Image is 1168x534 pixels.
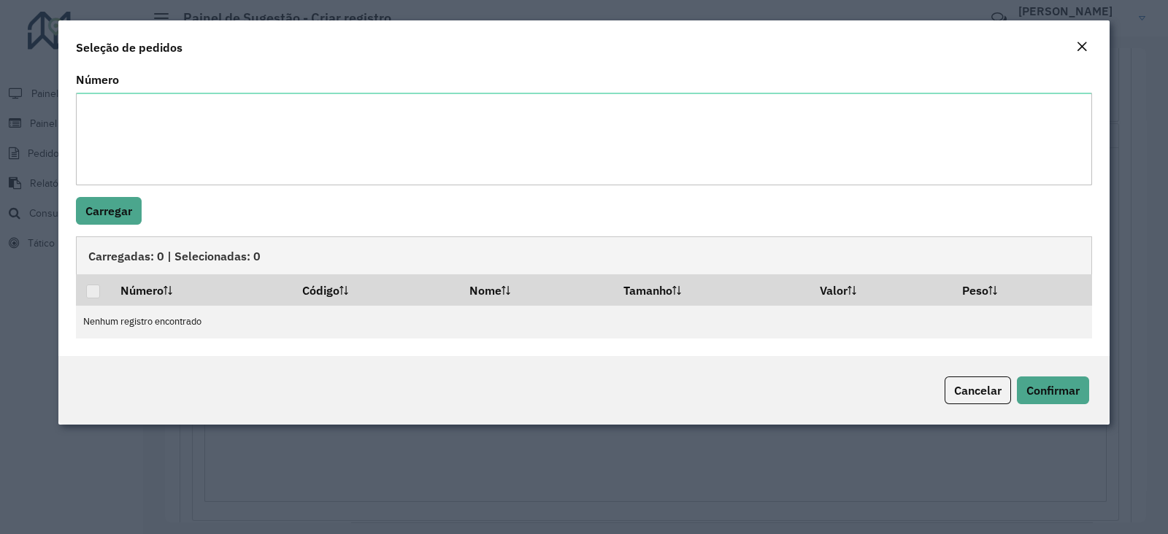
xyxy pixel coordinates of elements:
[76,197,142,225] button: Carregar
[613,274,810,305] th: Tamanho
[110,274,292,305] th: Número
[1072,38,1092,57] button: Close
[76,236,1092,274] div: Carregadas: 0 | Selecionadas: 0
[76,306,1092,338] td: Nenhum registro encontrado
[459,274,613,305] th: Nome
[1017,376,1089,404] button: Confirmar
[810,274,953,305] th: Valor
[953,274,1092,305] th: Peso
[1076,41,1088,53] em: Fechar
[76,71,119,88] label: Número
[945,376,1011,404] button: Cancelar
[292,274,459,305] th: Código
[954,383,1002,398] span: Cancelar
[76,39,182,56] h4: Seleção de pedidos
[1026,383,1080,398] span: Confirmar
